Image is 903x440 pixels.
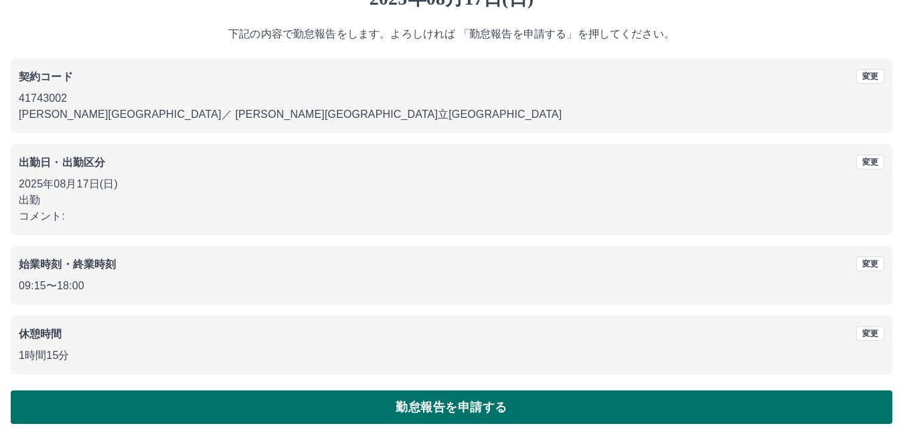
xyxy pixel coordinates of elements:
b: 休憩時間 [19,328,62,340]
p: コメント: [19,208,884,224]
p: 下記の内容で勤怠報告をします。よろしければ 「勤怠報告を申請する」を押してください。 [11,26,892,42]
p: 09:15 〜 18:00 [19,278,884,294]
b: 契約コード [19,71,73,82]
button: 変更 [856,69,884,84]
b: 始業時刻・終業時刻 [19,259,116,270]
button: 変更 [856,326,884,341]
p: 2025年08月17日(日) [19,176,884,192]
b: 出勤日・出勤区分 [19,157,105,168]
button: 変更 [856,155,884,169]
button: 変更 [856,256,884,271]
button: 勤怠報告を申請する [11,390,892,424]
p: 出勤 [19,192,884,208]
p: 41743002 [19,90,884,106]
p: 1時間15分 [19,348,884,364]
p: [PERSON_NAME][GEOGRAPHIC_DATA] ／ [PERSON_NAME][GEOGRAPHIC_DATA]立[GEOGRAPHIC_DATA] [19,106,884,123]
